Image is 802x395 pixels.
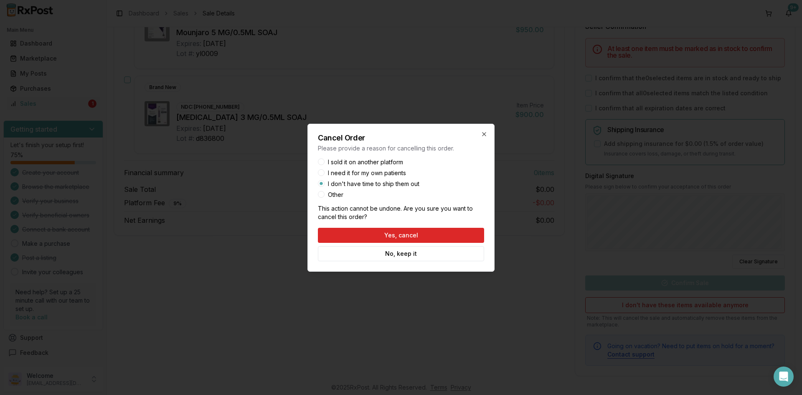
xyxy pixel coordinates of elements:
button: No, keep it [318,246,484,261]
p: Please provide a reason for cancelling this order. [318,144,484,153]
label: I don't have time to ship them out [328,181,419,187]
button: Yes, cancel [318,228,484,243]
p: This action cannot be undone. Are you sure you want to cancel this order? [318,204,484,221]
label: I sold it on another platform [328,159,403,165]
label: Other [328,192,343,198]
label: I need it for my own patients [328,170,406,176]
h2: Cancel Order [318,134,484,142]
